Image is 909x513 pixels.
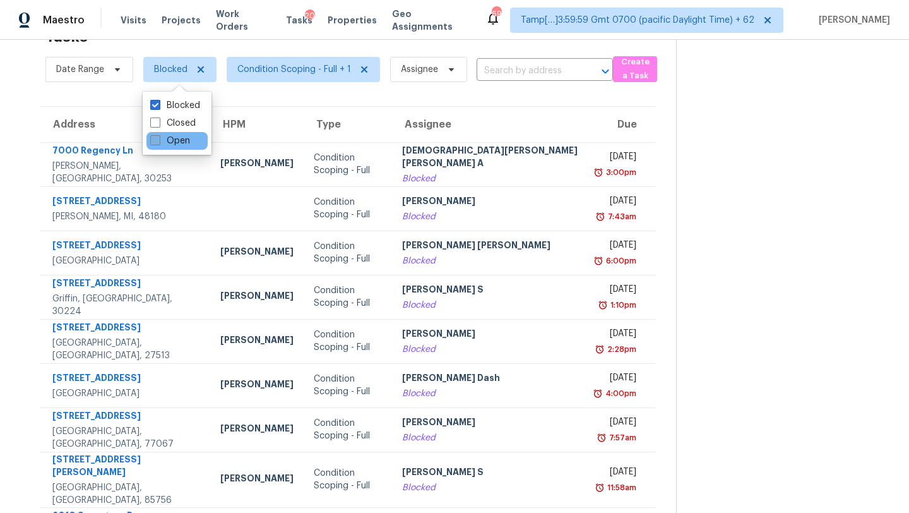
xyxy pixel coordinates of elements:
[314,284,383,310] div: Condition Scoping - Full
[607,432,636,444] div: 7:57am
[305,9,315,22] div: 20
[402,255,578,267] div: Blocked
[598,239,637,255] div: [DATE]
[52,387,200,400] div: [GEOGRAPHIC_DATA]
[52,160,200,185] div: [PERSON_NAME], [GEOGRAPHIC_DATA], 30253
[588,107,656,142] th: Due
[402,195,578,210] div: [PERSON_NAME]
[52,255,200,267] div: [GEOGRAPHIC_DATA]
[52,144,200,160] div: 7000 Regency Ln
[402,299,578,311] div: Blocked
[598,299,608,311] img: Overdue Alarm Icon
[286,16,312,25] span: Tasks
[220,334,294,349] div: [PERSON_NAME]
[402,466,578,481] div: [PERSON_NAME] S
[595,210,605,223] img: Overdue Alarm Icon
[402,239,578,255] div: [PERSON_NAME] [PERSON_NAME]
[392,8,470,33] span: Geo Assignments
[52,425,200,450] div: [GEOGRAPHIC_DATA], [GEOGRAPHIC_DATA], 77067
[314,467,383,492] div: Condition Scoping - Full
[402,327,578,343] div: [PERSON_NAME]
[814,14,890,27] span: [PERSON_NAME]
[43,14,85,27] span: Maestro
[595,343,605,356] img: Overdue Alarm Icon
[598,371,637,387] div: [DATE]
[304,107,393,142] th: Type
[220,422,294,438] div: [PERSON_NAME]
[598,150,637,166] div: [DATE]
[210,107,304,142] th: HPM
[619,55,651,84] span: Create a Task
[52,239,200,255] div: [STREET_ADDRESS]
[150,135,190,147] label: Open
[598,466,637,481] div: [DATE]
[52,195,200,210] div: [STREET_ADDRESS]
[220,378,294,394] div: [PERSON_NAME]
[220,157,294,172] div: [PERSON_NAME]
[314,196,383,221] div: Condition Scoping - Full
[121,14,146,27] span: Visits
[162,14,201,27] span: Projects
[52,277,200,293] div: [STREET_ADDRESS]
[314,417,383,442] div: Condition Scoping - Full
[220,472,294,488] div: [PERSON_NAME]
[593,387,603,400] img: Overdue Alarm Icon
[52,337,200,362] div: [GEOGRAPHIC_DATA], [GEOGRAPHIC_DATA], 27513
[402,283,578,299] div: [PERSON_NAME] S
[52,321,200,337] div: [STREET_ADDRESS]
[402,371,578,387] div: [PERSON_NAME] Dash
[52,293,200,318] div: Griffin, [GEOGRAPHIC_DATA], 30224
[402,432,578,444] div: Blocked
[603,255,636,267] div: 6:00pm
[613,56,657,82] button: Create a Task
[598,283,637,299] div: [DATE]
[216,8,271,33] span: Work Orders
[597,432,607,444] img: Overdue Alarm Icon
[402,481,578,494] div: Blocked
[521,14,754,27] span: Tamp[…]3:59:59 Gmt 0700 (pacific Daylight Time) + 62
[237,63,351,76] span: Condition Scoping - Full + 1
[220,289,294,305] div: [PERSON_NAME]
[598,327,637,343] div: [DATE]
[605,210,636,223] div: 7:43am
[314,329,383,354] div: Condition Scoping - Full
[401,63,438,76] span: Assignee
[328,14,377,27] span: Properties
[593,166,603,179] img: Overdue Alarm Icon
[392,107,588,142] th: Assignee
[402,210,578,223] div: Blocked
[314,240,383,265] div: Condition Scoping - Full
[220,245,294,261] div: [PERSON_NAME]
[52,481,200,507] div: [GEOGRAPHIC_DATA], [GEOGRAPHIC_DATA], 85756
[595,481,605,494] img: Overdue Alarm Icon
[598,416,637,432] div: [DATE]
[477,61,578,81] input: Search by address
[402,416,578,432] div: [PERSON_NAME]
[402,144,578,172] div: [DEMOGRAPHIC_DATA][PERSON_NAME] [PERSON_NAME] A
[605,343,636,356] div: 2:28pm
[593,255,603,267] img: Overdue Alarm Icon
[605,481,636,494] div: 11:58am
[52,210,200,223] div: [PERSON_NAME], MI, 48180
[154,63,187,76] span: Blocked
[598,195,637,210] div: [DATE]
[314,152,383,177] div: Condition Scoping - Full
[402,343,578,356] div: Blocked
[150,99,200,112] label: Blocked
[597,63,614,80] button: Open
[56,63,104,76] span: Date Range
[603,166,636,179] div: 3:00pm
[52,453,200,481] div: [STREET_ADDRESS][PERSON_NAME]
[52,409,200,425] div: [STREET_ADDRESS]
[45,30,88,43] h2: Tasks
[150,117,196,130] label: Closed
[608,299,636,311] div: 1:10pm
[314,373,383,398] div: Condition Scoping - Full
[402,387,578,400] div: Blocked
[492,8,501,20] div: 695
[603,387,636,400] div: 4:00pm
[40,107,210,142] th: Address
[52,371,200,387] div: [STREET_ADDRESS]
[402,172,578,185] div: Blocked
